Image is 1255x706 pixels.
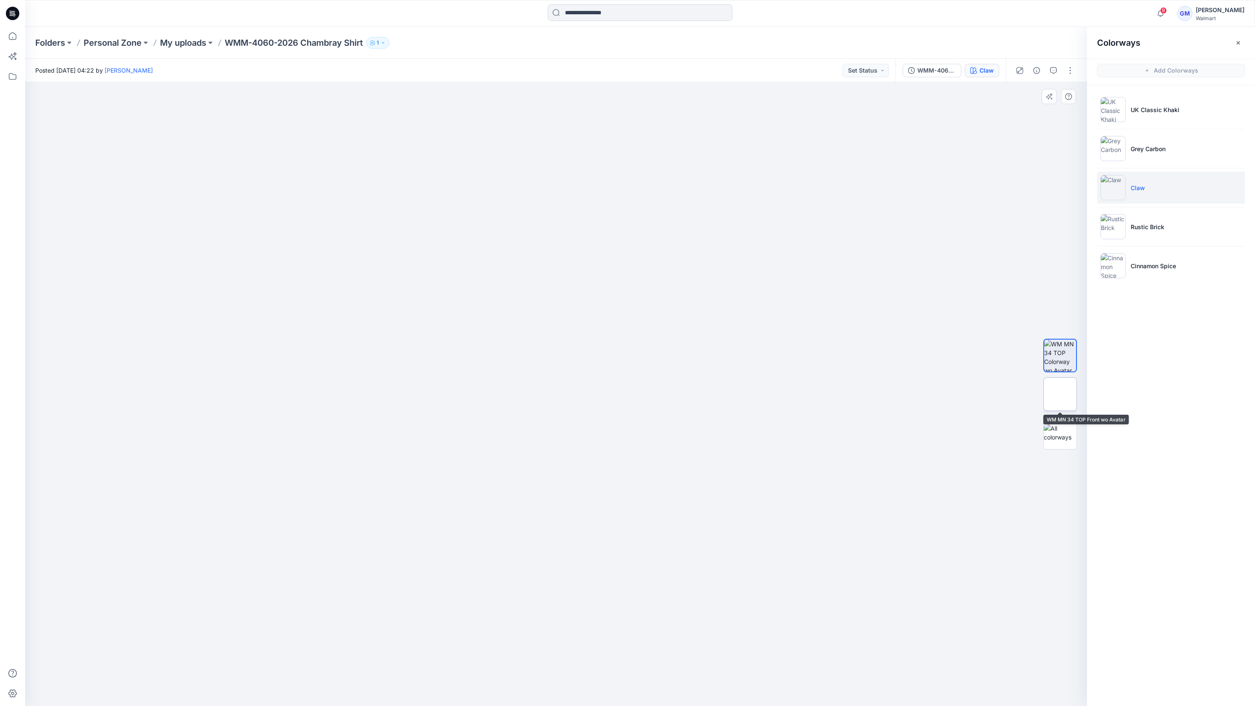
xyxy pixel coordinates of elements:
[1100,136,1126,161] img: Grey Carbon
[35,37,65,49] a: Folders
[105,67,153,74] a: [PERSON_NAME]
[1044,378,1076,411] img: WM MN 34 TOP Front wo Avatar
[1131,144,1166,153] p: Grey Carbon
[1131,183,1145,192] p: Claw
[1100,253,1126,278] img: Cinnamon Spice
[979,66,994,75] div: Claw
[1100,175,1126,200] img: Claw
[1160,7,1167,14] span: 9
[1131,222,1164,231] p: Rustic Brick
[346,184,766,706] img: eyJhbGciOiJIUzI1NiIsImtpZCI6IjAiLCJzbHQiOiJzZXMiLCJ0eXAiOiJKV1QifQ.eyJkYXRhIjp7InR5cGUiOiJzdG9yYW...
[917,66,956,75] div: WMM-4060-2026 Chambray Shirt_Full Colorway
[1044,424,1076,442] img: All colorways
[366,37,389,49] button: 1
[1131,261,1176,270] p: Cinnamon Spice
[965,64,999,77] button: Claw
[1100,97,1126,122] img: UK Classic Khaki
[1044,340,1076,371] img: WM MN 34 TOP Colorway wo Avatar
[84,37,142,49] a: Personal Zone
[1177,6,1192,21] div: GM
[225,37,363,49] p: WMM-4060-2026 Chambray Shirt
[1097,38,1140,48] h2: Colorways
[1196,15,1244,21] div: Walmart
[1100,214,1126,239] img: Rustic Brick
[377,38,379,47] p: 1
[160,37,206,49] a: My uploads
[1030,64,1043,77] button: Details
[903,64,961,77] button: WMM-4060-2026 Chambray Shirt_Full Colorway
[1131,105,1179,114] p: UK Classic Khaki
[1196,5,1244,15] div: [PERSON_NAME]
[35,66,153,75] span: Posted [DATE] 04:22 by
